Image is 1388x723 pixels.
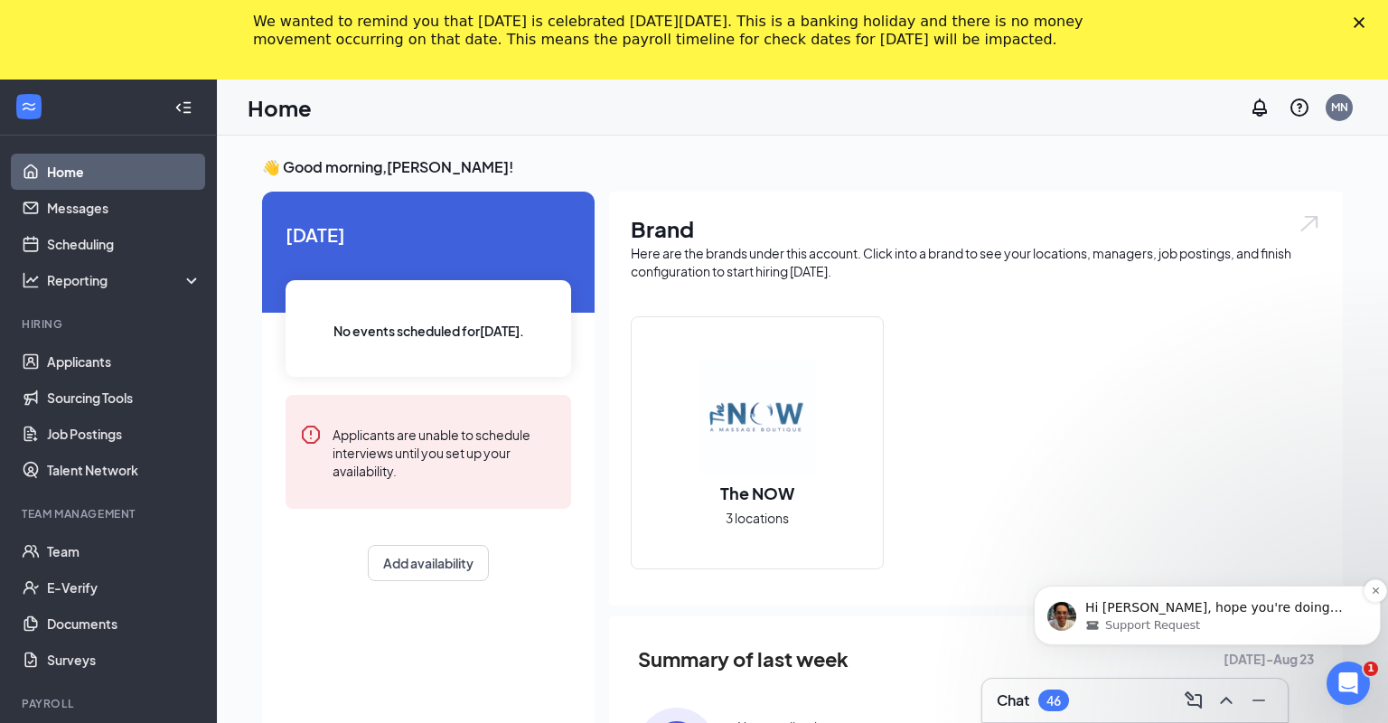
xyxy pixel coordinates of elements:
svg: ComposeMessage [1183,690,1205,711]
h3: 👋 Good morning, [PERSON_NAME] ! [262,157,1343,177]
svg: Analysis [22,271,40,289]
h1: Brand [631,213,1321,244]
button: ComposeMessage [1179,686,1208,715]
a: Messages [47,190,202,226]
a: Team [47,533,202,569]
h3: Chat [997,690,1029,710]
a: Documents [47,606,202,642]
a: Scheduling [47,226,202,262]
div: Reporting [47,271,202,289]
a: Home [47,154,202,190]
span: No events scheduled for [DATE] . [333,321,524,341]
a: Talent Network [47,452,202,488]
svg: WorkstreamLogo [20,98,38,116]
h2: The NOW [702,482,812,504]
div: We wanted to remind you that [DATE] is celebrated [DATE][DATE]. This is a banking holiday and the... [253,13,1106,49]
h1: Home [248,92,312,123]
svg: Collapse [174,99,192,117]
svg: Error [300,424,322,446]
a: Applicants [47,343,202,380]
a: E-Verify [47,569,202,606]
a: Job Postings [47,416,202,452]
div: Hiring [22,316,198,332]
button: Add availability [368,545,489,581]
div: MN [1331,99,1348,115]
svg: Notifications [1249,97,1271,118]
span: Summary of last week [638,643,849,675]
svg: QuestionInfo [1289,97,1310,118]
div: Team Management [22,506,198,521]
a: Surveys [47,642,202,678]
span: 3 locations [726,508,789,528]
span: 1 [1364,662,1378,676]
svg: ChevronUp [1215,690,1237,711]
div: Here are the brands under this account. Click into a brand to see your locations, managers, job p... [631,244,1321,280]
div: Close [1354,16,1372,27]
div: 46 [1046,693,1061,709]
button: Minimize [1244,686,1273,715]
span: [DATE] [286,221,571,249]
svg: Minimize [1248,690,1270,711]
iframe: Intercom live chat [1327,662,1370,705]
img: open.6027fd2a22e1237b5b06.svg [1298,213,1321,234]
img: The NOW [699,359,815,474]
button: ChevronUp [1212,686,1241,715]
div: Payroll [22,696,198,711]
div: Applicants are unable to schedule interviews until you set up your availability. [333,424,557,480]
a: Sourcing Tools [47,380,202,416]
iframe: Intercom notifications message [1027,548,1388,674]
